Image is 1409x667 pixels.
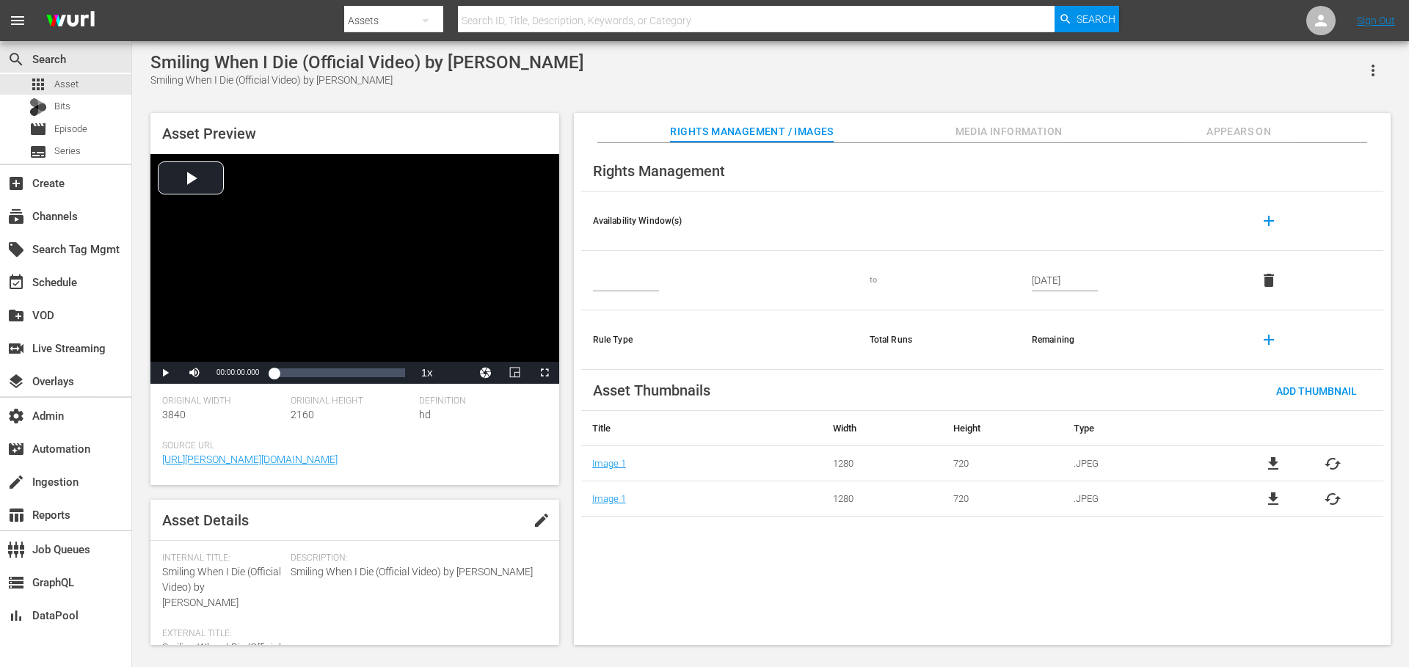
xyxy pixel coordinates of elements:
[581,192,858,251] th: Availability Window(s)
[150,362,180,384] button: Play
[7,307,25,324] span: VOD
[530,362,559,384] button: Fullscreen
[500,362,530,384] button: Picture-in-Picture
[162,511,249,529] span: Asset Details
[7,440,25,458] span: Automation
[1264,385,1369,397] span: Add Thumbnail
[942,411,1063,446] th: Height
[592,493,626,504] a: Image 1
[1063,446,1223,481] td: .JPEG
[35,4,106,38] img: ans4CAIJ8jUAAAAAAAAAAAAAAAAAAAAAAAAgQb4GAAAAAAAAAAAAAAAAAAAAAAAAJMjXAAAAAAAAAAAAAAAAAAAAAAAAgAT5G...
[1063,411,1223,446] th: Type
[822,481,942,517] td: 1280
[954,123,1064,141] span: Media Information
[870,274,1008,286] div: to
[1324,455,1341,473] button: cached
[162,566,281,608] span: Smiling When I Die (Official Video) by [PERSON_NAME]
[822,446,942,481] td: 1280
[7,274,25,291] span: Schedule
[291,409,314,420] span: 2160
[1184,123,1294,141] span: Appears On
[162,440,540,452] span: Source Url
[942,446,1063,481] td: 720
[162,453,338,465] a: [URL][PERSON_NAME][DOMAIN_NAME]
[1077,6,1115,32] span: Search
[150,73,584,88] div: Smiling When I Die (Official Video) by [PERSON_NAME]
[419,409,431,420] span: hd
[216,368,259,376] span: 00:00:00.000
[162,628,283,640] span: External Title:
[670,123,833,141] span: Rights Management / Images
[54,77,79,92] span: Asset
[593,382,710,399] span: Asset Thumbnails
[162,409,186,420] span: 3840
[291,553,540,564] span: Description:
[7,541,25,558] span: Job Queues
[7,175,25,192] span: Create
[7,407,25,425] span: Admin
[471,362,500,384] button: Jump To Time
[7,241,25,258] span: Search Tag Mgmt
[7,574,25,591] span: GraphQL
[524,503,559,538] button: edit
[1251,263,1286,298] button: delete
[29,98,47,116] div: Bits
[150,52,584,73] div: Smiling When I Die (Official Video) by [PERSON_NAME]
[1324,490,1341,508] button: cached
[291,396,412,407] span: Original Height
[1020,310,1239,370] th: Remaining
[29,143,47,161] span: Series
[54,99,70,114] span: Bits
[162,125,256,142] span: Asset Preview
[291,564,540,580] span: Smiling When I Die (Official Video) by [PERSON_NAME]
[162,553,283,564] span: Internal Title:
[7,340,25,357] span: Live Streaming
[7,373,25,390] span: Overlays
[162,396,283,407] span: Original Width
[7,607,25,624] span: DataPool
[581,310,858,370] th: Rule Type
[9,12,26,29] span: menu
[822,411,942,446] th: Width
[7,473,25,491] span: Ingestion
[419,396,540,407] span: Definition
[1063,481,1223,517] td: .JPEG
[412,362,442,384] button: Playback Rate
[54,122,87,136] span: Episode
[1251,203,1286,238] button: add
[1260,331,1278,349] span: add
[54,144,81,158] span: Series
[29,120,47,138] span: Episode
[274,368,404,377] div: Progress Bar
[592,458,626,469] a: Image 1
[1357,15,1395,26] a: Sign Out
[150,154,559,384] div: Video Player
[1260,271,1278,289] span: delete
[1264,377,1369,404] button: Add Thumbnail
[533,511,550,529] span: edit
[7,51,25,68] span: Search
[29,76,47,93] span: Asset
[942,481,1063,517] td: 720
[1264,455,1282,473] a: file_download
[1055,6,1119,32] button: Search
[1264,490,1282,508] a: file_download
[593,162,725,180] span: Rights Management
[581,411,822,446] th: Title
[7,506,25,524] span: Reports
[7,208,25,225] span: Channels
[858,310,1020,370] th: Total Runs
[1260,212,1278,230] span: add
[1251,322,1286,357] button: add
[180,362,209,384] button: Mute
